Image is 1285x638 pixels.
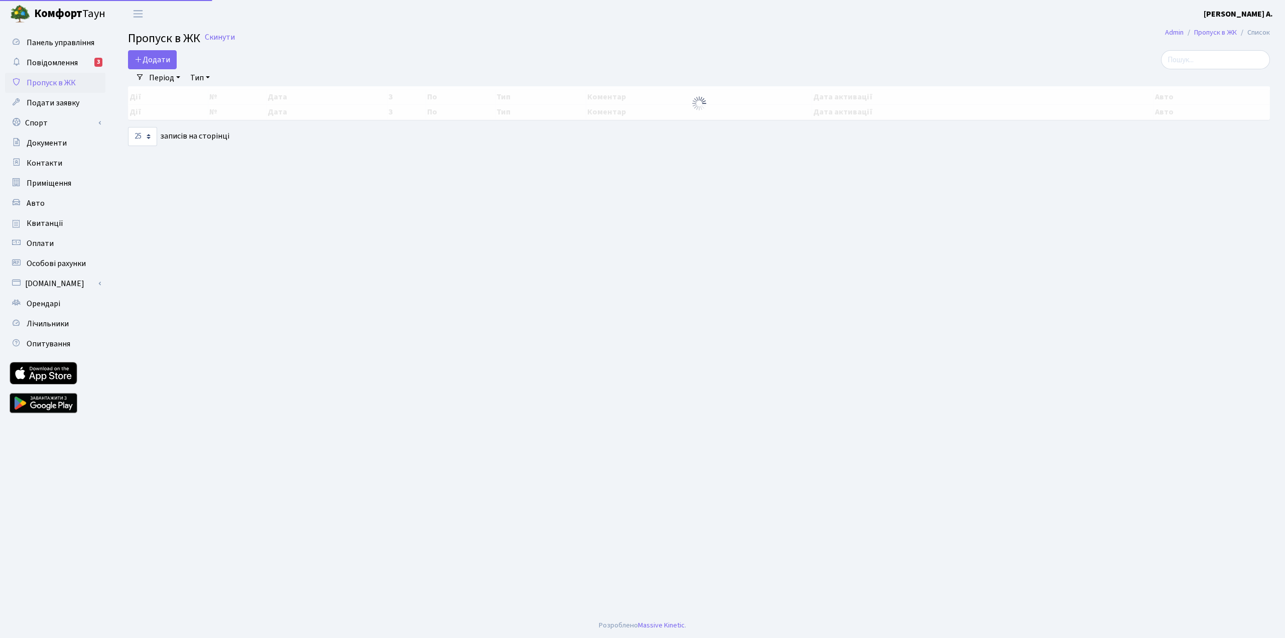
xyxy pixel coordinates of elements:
span: Приміщення [27,178,71,189]
input: Пошук... [1161,50,1270,69]
a: Авто [5,193,105,213]
span: Подати заявку [27,97,79,108]
nav: breadcrumb [1150,22,1285,43]
span: Повідомлення [27,57,78,68]
a: Документи [5,133,105,153]
a: Приміщення [5,173,105,193]
span: Додати [135,54,170,65]
span: Квитанції [27,218,63,229]
button: Переключити навігацію [125,6,151,22]
a: Панель управління [5,33,105,53]
span: Особові рахунки [27,258,86,269]
span: Контакти [27,158,62,169]
span: Орендарі [27,298,60,309]
a: [DOMAIN_NAME] [5,274,105,294]
a: Оплати [5,233,105,253]
span: Панель управління [27,37,94,48]
a: Admin [1165,27,1184,38]
span: Таун [34,6,105,23]
a: Контакти [5,153,105,173]
b: [PERSON_NAME] А. [1204,9,1273,20]
a: Особові рахунки [5,253,105,274]
span: Документи [27,138,67,149]
a: Додати [128,50,177,69]
a: Пропуск в ЖК [1194,27,1237,38]
a: Період [145,69,184,86]
a: Лічильники [5,314,105,334]
a: Massive Kinetic [638,620,685,630]
a: Скинути [205,33,235,42]
a: Опитування [5,334,105,354]
span: Пропуск в ЖК [27,77,76,88]
img: logo.png [10,4,30,24]
span: Оплати [27,238,54,249]
b: Комфорт [34,6,82,22]
span: Авто [27,198,45,209]
a: [PERSON_NAME] А. [1204,8,1273,20]
div: Розроблено . [599,620,686,631]
a: Подати заявку [5,93,105,113]
a: Квитанції [5,213,105,233]
li: Список [1237,27,1270,38]
a: Орендарі [5,294,105,314]
span: Опитування [27,338,70,349]
span: Пропуск в ЖК [128,30,200,47]
div: 3 [94,58,102,67]
select: записів на сторінці [128,127,157,146]
img: Обробка... [691,95,707,111]
a: Повідомлення3 [5,53,105,73]
label: записів на сторінці [128,127,229,146]
a: Спорт [5,113,105,133]
span: Лічильники [27,318,69,329]
a: Тип [186,69,214,86]
a: Пропуск в ЖК [5,73,105,93]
